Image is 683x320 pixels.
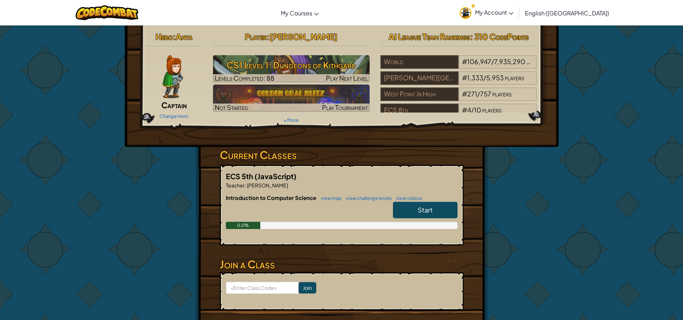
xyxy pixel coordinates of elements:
div: 0.0% [226,222,261,229]
span: Captain [161,100,187,110]
input: <Enter Class Code> [226,282,299,294]
span: : [173,32,176,42]
a: + More [284,117,299,123]
img: avatar [460,7,471,19]
img: CS1 Level 1: Dungeons of Kithgard [213,55,370,82]
span: My Account [475,9,513,16]
span: players [492,90,512,98]
span: 1,333 [467,73,483,82]
img: captain-pose.png [162,55,183,98]
span: [PERSON_NAME] [270,32,337,42]
span: 5,953 [486,73,504,82]
span: ECS 5th [226,172,255,181]
span: AI League Team Rankings [389,32,470,42]
span: Play Next Level [326,74,368,82]
span: Anya [176,32,193,42]
span: : 310 CodePoints [470,32,529,42]
span: 10 [474,106,481,114]
span: Start [418,206,433,214]
span: English ([GEOGRAPHIC_DATA]) [525,9,609,17]
h3: CS1 Level 1: Dungeons of Kithgard [213,57,370,73]
a: West Point Jr High#271/757players [380,94,537,102]
span: Introduction to Computer Science [226,194,317,201]
span: / [477,90,480,98]
span: Hero [156,32,173,42]
span: 757 [480,90,491,98]
span: # [462,106,467,114]
h3: Join a Class [220,256,464,272]
span: / [491,57,494,66]
img: CodeCombat logo [76,5,138,20]
span: # [462,73,467,82]
span: Levels Completed: 88 [215,74,274,82]
a: [PERSON_NAME][GEOGRAPHIC_DATA]#1,333/5,953players [380,78,537,86]
div: [PERSON_NAME][GEOGRAPHIC_DATA] [380,71,459,85]
div: ECS 8th [380,104,459,117]
div: West Point Jr High [380,87,459,101]
a: view map [317,195,342,201]
a: My Courses [277,3,322,23]
a: ECS 8th#4/10players [380,110,537,119]
a: view challenge levels [342,195,392,201]
span: Not Started [215,103,248,111]
span: (JavaScript) [255,172,297,181]
span: / [483,73,486,82]
span: players [505,73,524,82]
span: 271 [467,90,477,98]
a: view videos [393,195,422,201]
a: English ([GEOGRAPHIC_DATA]) [521,3,613,23]
a: Change Hero [160,113,189,119]
a: My Account [456,1,517,24]
span: Player [245,32,267,42]
span: players [482,106,502,114]
a: Not StartedPlay Tournament [213,85,370,112]
img: Golden Goal [213,85,370,112]
div: World [380,55,459,69]
span: My Courses [281,9,312,17]
span: 4 [467,106,471,114]
span: 106,947 [467,57,491,66]
span: : [245,182,246,188]
span: players [526,57,546,66]
span: # [462,57,467,66]
span: # [462,90,467,98]
span: [PERSON_NAME] [246,182,288,188]
input: Join [299,282,316,293]
span: Teacher [226,182,245,188]
h3: Current Classes [220,147,464,163]
span: 7,935,290 [494,57,525,66]
a: World#106,947/7,935,290players [380,62,537,70]
span: : [267,32,270,42]
a: Play Next Level [213,55,370,82]
span: Play Tournament [322,103,368,111]
span: / [471,106,474,114]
